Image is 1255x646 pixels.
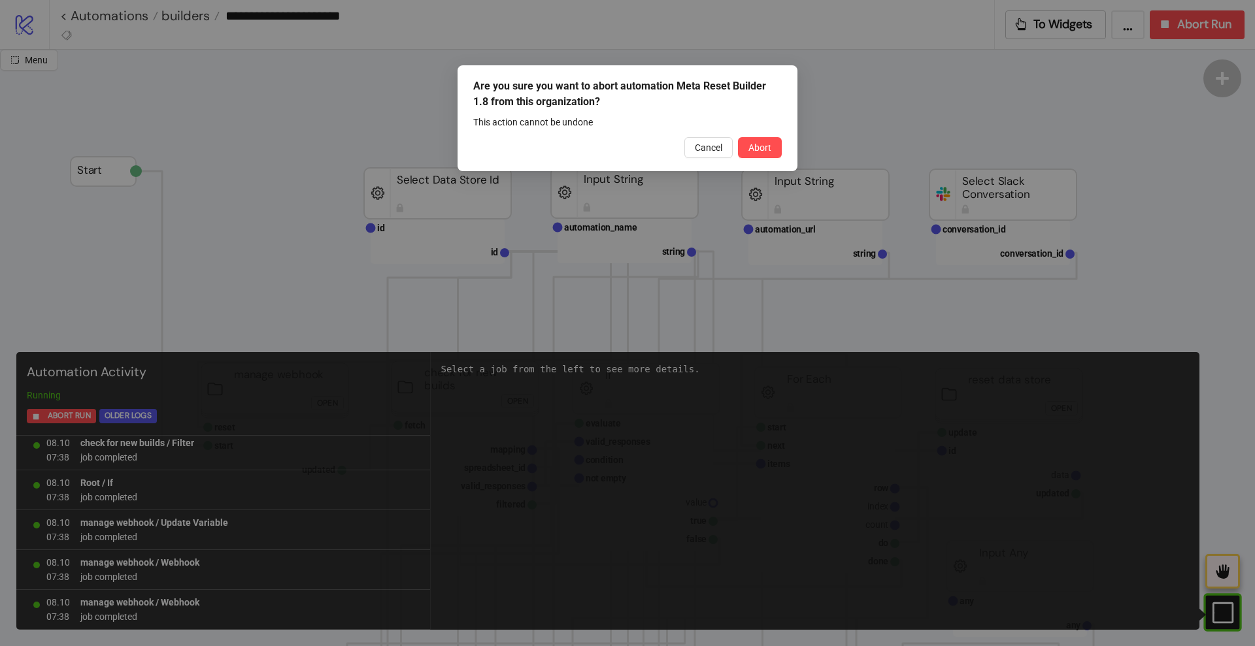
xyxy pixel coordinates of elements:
[695,142,722,153] span: Cancel
[473,78,782,110] div: Are you sure you want to abort automation Meta Reset Builder 1.8 from this organization?
[738,137,782,158] button: Abort
[748,142,771,153] span: Abort
[684,137,733,158] button: Cancel
[473,115,782,129] div: This action cannot be undone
